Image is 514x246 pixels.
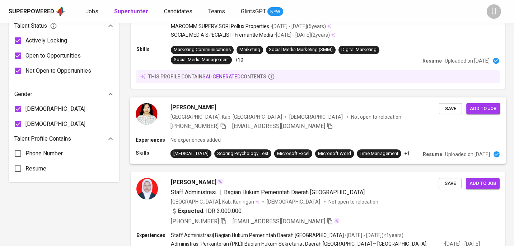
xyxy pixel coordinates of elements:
button: Save [439,103,462,114]
div: [GEOGRAPHIC_DATA], Kab. Kuningan [171,198,260,205]
span: Bagian Hukum Pemerintah Daerah [GEOGRAPHIC_DATA] [224,189,365,196]
div: Gender [14,87,113,101]
p: +1 [404,150,410,157]
img: 78dec7e653137f2088867d371f65f51d.jpg [136,103,157,125]
p: Not open to relocation [328,198,378,205]
a: Candidates [164,7,194,16]
span: AI-generated [206,74,240,79]
div: Social Media Management [174,56,229,63]
div: [GEOGRAPHIC_DATA], Kab. [GEOGRAPHIC_DATA] [170,113,282,120]
div: IDR 3.000.000 [171,207,242,215]
p: SOCIAL MEDIA SPECIALIST | Fremantle Media [171,31,273,38]
button: Add to job [466,103,500,114]
div: Microsoft Word [318,150,351,157]
a: [PERSON_NAME][GEOGRAPHIC_DATA], Kab. [GEOGRAPHIC_DATA][DEMOGRAPHIC_DATA] Not open to relocation[P... [131,97,505,164]
span: [PHONE_NUMBER] [171,218,219,225]
span: NEW [267,8,283,15]
span: Resume [25,164,46,173]
div: Marketing [239,46,260,53]
span: [EMAIL_ADDRESS][DOMAIN_NAME] [232,123,325,129]
a: Superhunter [114,7,150,16]
p: Staff Administrasi | Bagian Hukum Pemerintah Daerah [GEOGRAPHIC_DATA] [171,232,344,239]
span: | [219,188,221,197]
a: GlintsGPT NEW [241,7,283,16]
p: Experiences [136,136,170,143]
p: Experiences [136,232,171,239]
a: Teams [208,7,226,16]
b: Superhunter [114,8,148,15]
span: [DEMOGRAPHIC_DATA] [25,105,85,113]
div: Talent Profile Contains [14,132,113,146]
span: [DEMOGRAPHIC_DATA] [267,198,321,205]
button: Save [439,178,462,189]
p: No experiences added [170,136,221,143]
span: Teams [208,8,225,15]
span: [PERSON_NAME] [171,178,216,187]
p: Skills [136,149,170,156]
p: Resume [422,57,442,64]
span: [PERSON_NAME] [170,103,216,112]
button: Add to job [466,178,500,189]
span: Phone Number [25,149,63,158]
p: • [DATE] - [DATE] ( 5 years ) [269,23,326,30]
p: Gender [14,90,32,99]
a: Jobs [85,7,100,16]
p: Talent Profile Contains [14,135,71,143]
img: magic_wand.svg [217,179,223,184]
div: U [487,4,501,19]
span: Save [442,179,458,188]
span: Talent Status [14,22,57,30]
b: Expected: [178,207,205,215]
img: a4337d651414746d742a153e93ae609d.jpg [136,178,158,200]
span: Actively Looking [25,36,67,45]
p: +19 [235,56,243,64]
span: [DEMOGRAPHIC_DATA] [289,113,344,120]
span: [EMAIL_ADDRESS][DOMAIN_NAME] [233,218,325,225]
span: Save [443,105,458,113]
p: Not open to relocation [351,113,401,120]
p: Uploaded on [DATE] [445,151,490,158]
span: Not Open to Opportunities [25,67,91,75]
span: Add to job [469,179,496,188]
span: [PHONE_NUMBER] [170,123,219,129]
p: Uploaded on [DATE] [445,57,490,64]
p: MARCOMM SUPERVISOR | Pollux Properties [171,23,269,30]
img: app logo [56,6,65,17]
p: Skills [136,46,171,53]
div: Microsoft Excel [277,150,309,157]
p: Resume [423,151,442,158]
span: Candidates [164,8,192,15]
div: Superpowered [9,8,54,16]
span: GlintsGPT [241,8,266,15]
span: [DEMOGRAPHIC_DATA] [25,120,85,128]
div: Scoring Psychology Test [217,150,268,157]
div: Marketing Communications [174,46,231,53]
img: magic_wand.svg [334,218,340,224]
div: [MEDICAL_DATA] [173,150,209,157]
p: this profile contains contents [148,73,266,80]
a: Superpoweredapp logo [9,6,65,17]
span: Open to Opportunities [25,51,81,60]
div: Talent Status [14,19,113,33]
div: Time Management [360,150,398,157]
div: Social Media Marketing (SMM) [269,46,333,53]
p: • [DATE] - [DATE] ( 2 years ) [273,31,330,38]
p: • [DATE] - [DATE] ( <1 years ) [344,232,403,239]
span: Add to job [470,105,496,113]
span: Jobs [85,8,98,15]
span: Staff Administrasi [171,189,216,196]
div: Digital Marketing [341,46,377,53]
